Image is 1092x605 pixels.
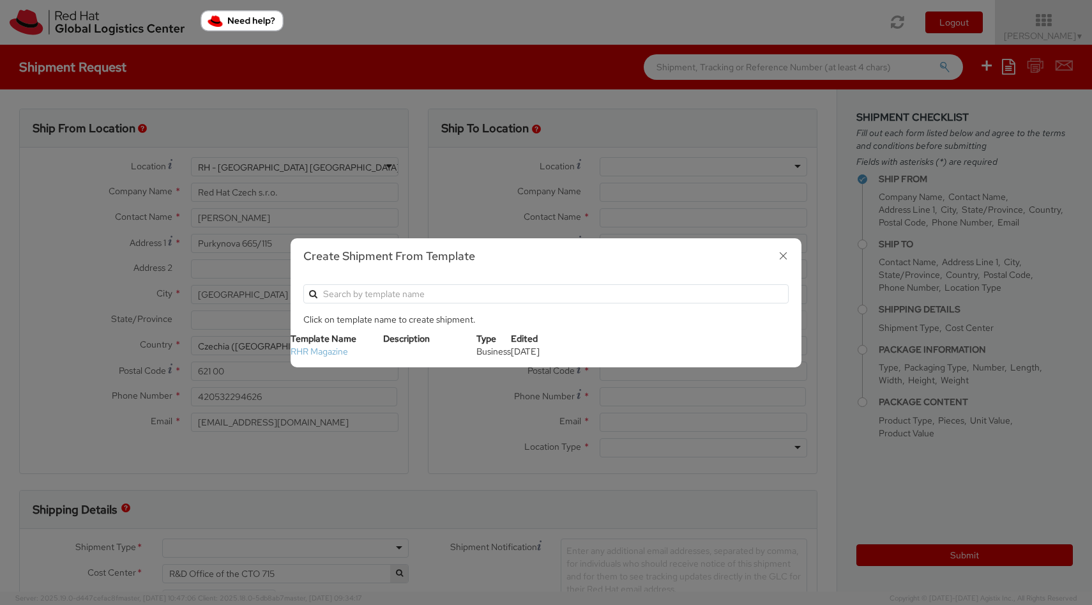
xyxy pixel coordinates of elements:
[291,346,348,357] a: RHR Magazine
[511,332,556,345] th: Edited
[303,313,789,326] p: Click on template name to create shipment.
[201,10,284,31] button: Need help?
[303,284,789,303] input: Search by template name
[511,346,540,357] span: 09/04/2025
[476,346,511,357] span: Business
[383,332,476,345] th: Description
[303,248,789,264] h3: Create Shipment From Template
[476,332,511,345] th: Type
[291,332,383,345] th: Template Name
